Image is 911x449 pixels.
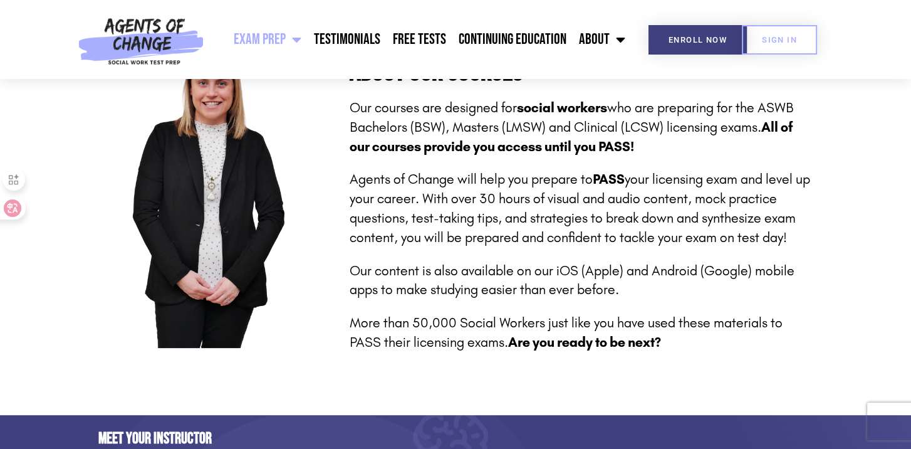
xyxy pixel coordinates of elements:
h4: About Our Courses [350,58,813,86]
strong: Are you ready to be next? [508,334,661,351]
strong: social workers [517,100,607,116]
a: Testimonials [308,24,387,55]
p: Our content is also available on our iOS (Apple) and Android (Google) mobile apps to make studyin... [350,261,813,300]
b: All of our courses provide you access until you PASS! [350,119,793,155]
strong: PASS [593,171,625,188]
span: SIGN IN [762,36,797,44]
p: Our courses are designed for who are preparing for the ASWB Bachelors (BSW), Masters (LMSW) and C... [350,98,813,156]
h2: Meet Your Instructor [98,415,420,446]
a: Exam Prep [227,24,308,55]
a: Free Tests [387,24,452,55]
a: Continuing Education [452,24,573,55]
p: Agents of Change will help you prepare to your licensing exam and level up your career. With over... [350,170,813,247]
a: About [573,24,632,55]
nav: Menu [210,24,632,55]
a: Enroll Now [648,25,747,55]
span: Enroll Now [669,36,727,44]
a: SIGN IN [742,25,817,55]
p: More than 50,000 Social Workers just like you have used these materials to PASS their licensing e... [350,314,813,352]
